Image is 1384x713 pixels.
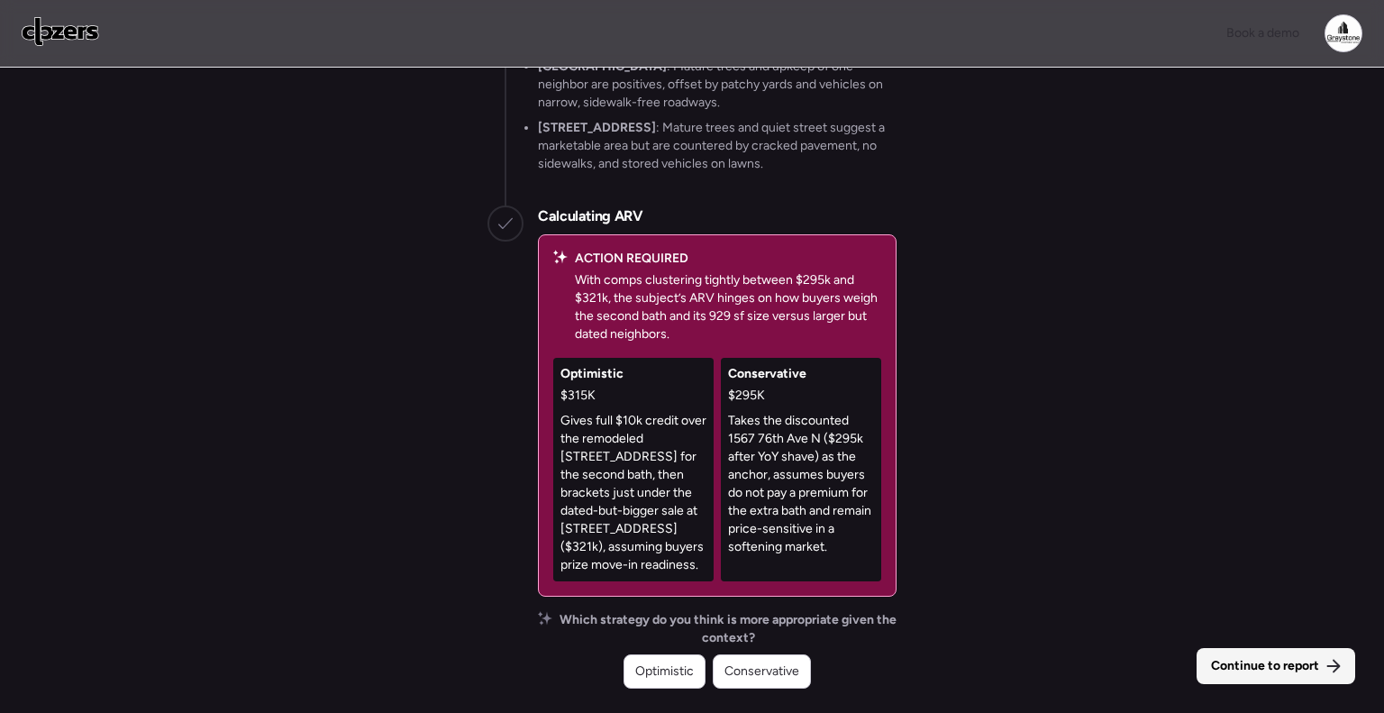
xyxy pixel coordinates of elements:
span: $315K [560,387,596,405]
img: Logo [22,17,99,46]
span: Book a demo [1226,25,1299,41]
p: Takes the discounted 1567 76th Ave N ($295k after YoY shave) as the anchor, assumes buyers do not... [728,412,874,556]
p: Gives full $10k credit over the remodeled [STREET_ADDRESS] for the second bath, then brackets jus... [560,412,706,574]
p: With comps clustering tightly between $295k and $321k, the subject’s ARV hinges on how buyers wei... [575,271,881,343]
span: Conservative [728,365,806,383]
h2: Calculating ARV [538,206,643,227]
span: ACTION REQUIRED [575,250,688,268]
span: Continue to report [1211,657,1319,675]
span: Which strategy do you think is more appropriate given the context? [560,611,897,647]
li: : Mature trees and upkeep of one neighbor are positives, offset by patchy yards and vehicles on n... [538,58,897,112]
span: Conservative [724,663,799,681]
li: : Mature trees and quiet street suggest a marketable area but are countered by cracked pavement, ... [538,119,897,173]
span: $295K [728,387,765,405]
span: Optimistic [635,663,694,681]
strong: [STREET_ADDRESS] [538,120,656,135]
span: Optimistic [560,365,624,383]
